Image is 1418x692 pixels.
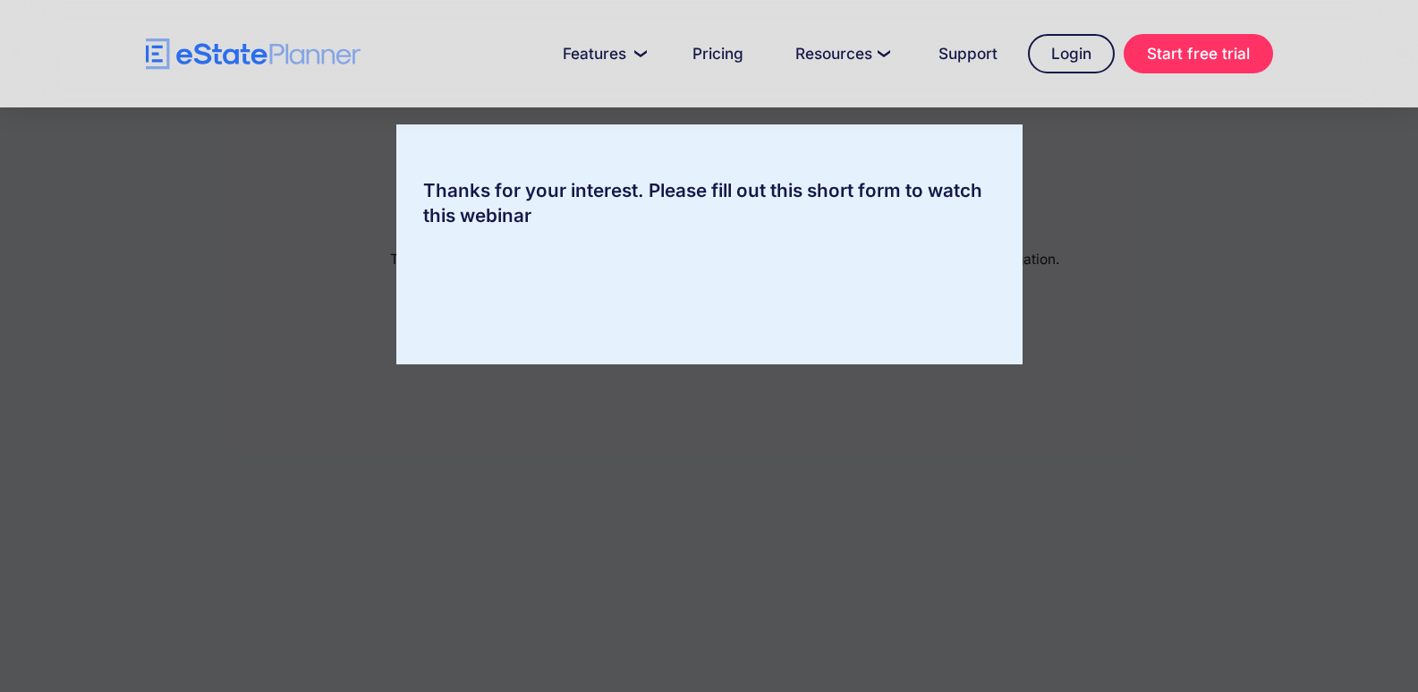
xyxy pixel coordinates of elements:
[146,38,361,70] a: home
[917,36,1019,72] a: Support
[423,246,996,311] iframe: Form 0
[1124,34,1273,73] a: Start free trial
[1028,34,1115,73] a: Login
[541,36,662,72] a: Features
[396,178,1023,228] div: Thanks for your interest. Please fill out this short form to watch this webinar
[671,36,765,72] a: Pricing
[774,36,908,72] a: Resources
